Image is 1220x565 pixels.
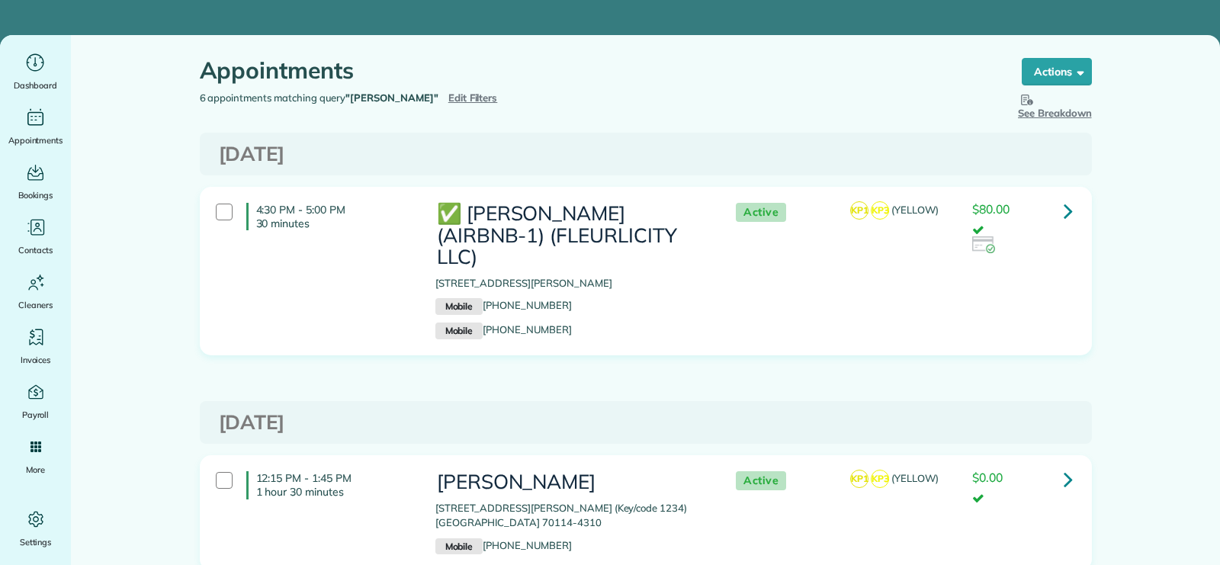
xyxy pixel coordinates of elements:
[448,91,498,104] a: Edit Filters
[6,160,65,203] a: Bookings
[20,535,52,550] span: Settings
[21,352,51,368] span: Invoices
[18,297,53,313] span: Cleaners
[200,58,993,83] h1: Appointments
[891,204,939,216] span: (YELLOW)
[18,188,53,203] span: Bookings
[1018,91,1092,121] button: See Breakdown
[435,323,572,335] a: Mobile[PHONE_NUMBER]
[6,50,65,93] a: Dashboard
[435,539,572,551] a: Mobile[PHONE_NUMBER]
[736,203,786,222] span: Active
[219,143,1073,165] h3: [DATE]
[435,501,705,531] p: [STREET_ADDRESS][PERSON_NAME] (Key/code 1234) [GEOGRAPHIC_DATA] 70114-4310
[6,270,65,313] a: Cleaners
[246,203,413,230] h4: 4:30 PM - 5:00 PM
[972,201,1010,217] span: $80.00
[435,323,483,339] small: Mobile
[22,407,50,422] span: Payroll
[6,215,65,258] a: Contacts
[188,91,646,106] div: 6 appointments matching query
[972,236,995,253] img: icon_credit_card_success-27c2c4fc500a7f1a58a13ef14842cb958d03041fefb464fd2e53c949a5770e83.png
[435,276,705,291] p: [STREET_ADDRESS][PERSON_NAME]
[850,470,868,488] span: KP1
[850,201,868,220] span: KP1
[435,298,483,315] small: Mobile
[435,471,705,493] h3: [PERSON_NAME]
[6,105,65,148] a: Appointments
[435,203,705,268] h3: ✅ [PERSON_NAME] (AIRBNB-1) (FLEURLICITY LLC)
[435,299,572,311] a: Mobile[PHONE_NUMBER]
[435,538,483,555] small: Mobile
[246,471,413,499] h4: 12:15 PM - 1:45 PM
[871,201,889,220] span: KP3
[1022,58,1092,85] button: Actions
[1018,91,1092,119] span: See Breakdown
[345,91,438,104] strong: "[PERSON_NAME]"
[8,133,63,148] span: Appointments
[26,462,45,477] span: More
[6,507,65,550] a: Settings
[219,412,1073,434] h3: [DATE]
[736,471,786,490] span: Active
[256,485,413,499] p: 1 hour 30 minutes
[972,470,1003,485] span: $0.00
[6,325,65,368] a: Invoices
[18,242,53,258] span: Contacts
[6,380,65,422] a: Payroll
[14,78,57,93] span: Dashboard
[256,217,413,230] p: 30 minutes
[871,470,889,488] span: KP3
[891,472,939,484] span: (YELLOW)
